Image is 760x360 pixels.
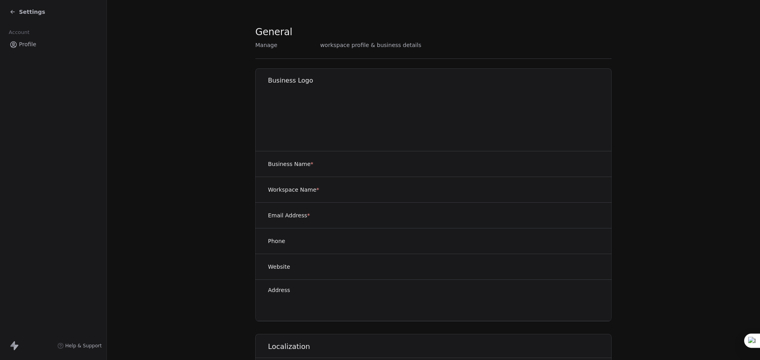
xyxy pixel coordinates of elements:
[268,211,310,219] label: Email Address
[255,26,293,38] span: General
[19,40,36,49] span: Profile
[65,343,102,349] span: Help & Support
[320,41,422,49] span: workspace profile & business details
[57,343,102,349] a: Help & Support
[255,41,277,49] span: Manage
[6,38,100,51] a: Profile
[268,263,290,271] label: Website
[268,286,290,294] label: Address
[268,160,313,168] label: Business Name
[9,8,45,16] a: Settings
[5,26,33,38] span: Account
[268,342,612,351] h1: Localization
[268,186,319,194] label: Workspace Name
[19,8,45,16] span: Settings
[268,237,285,245] label: Phone
[268,76,612,85] h1: Business Logo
